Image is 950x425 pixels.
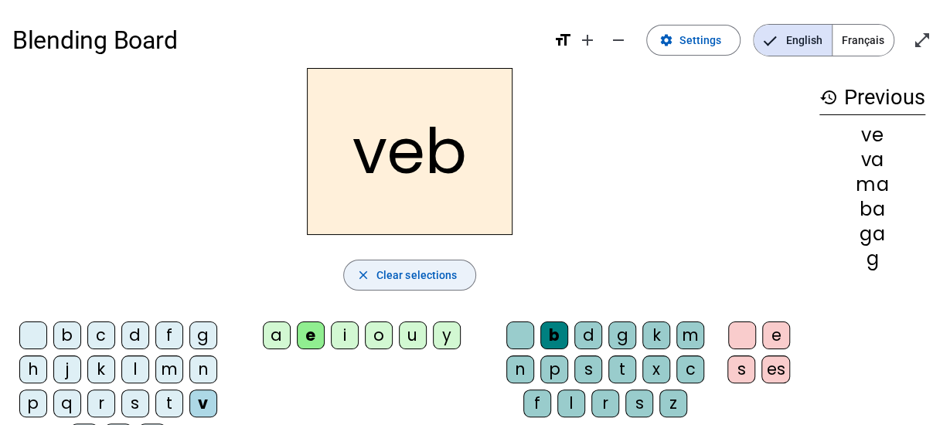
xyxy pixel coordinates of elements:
div: g [819,250,925,268]
mat-button-toggle-group: Language selection [753,24,894,56]
div: q [53,389,81,417]
div: t [155,389,183,417]
span: English [754,25,832,56]
mat-icon: remove [609,31,628,49]
div: x [642,355,670,383]
div: d [121,321,149,349]
mat-icon: open_in_full [913,31,931,49]
div: y [433,321,461,349]
div: b [540,321,568,349]
h1: Blending Board [12,15,541,65]
span: Français [833,25,894,56]
div: p [19,389,47,417]
span: Clear selections [376,266,458,284]
div: j [53,355,81,383]
div: r [87,389,115,417]
button: Decrease font size [603,25,634,56]
div: v [189,389,217,417]
div: k [642,321,670,349]
mat-icon: add [578,31,597,49]
h2: veb [307,68,512,235]
div: o [365,321,393,349]
button: Settings [646,25,741,56]
div: r [591,389,619,417]
div: ma [819,175,925,194]
div: d [574,321,602,349]
div: f [523,389,551,417]
div: i [331,321,359,349]
div: n [506,355,534,383]
div: b [53,321,81,349]
div: s [574,355,602,383]
div: va [819,151,925,169]
button: Clear selections [343,260,477,291]
div: l [121,355,149,383]
span: Settings [679,31,721,49]
button: Increase font size [572,25,603,56]
div: g [189,321,217,349]
div: l [557,389,585,417]
div: ga [819,225,925,243]
div: g [608,321,636,349]
div: n [189,355,217,383]
div: s [121,389,149,417]
div: e [762,321,790,349]
h3: Previous [819,80,925,115]
div: m [155,355,183,383]
mat-icon: format_size [553,31,572,49]
div: e [297,321,325,349]
div: h [19,355,47,383]
mat-icon: close [356,268,370,282]
div: m [676,321,704,349]
div: s [727,355,755,383]
button: Enter full screen [907,25,938,56]
div: u [399,321,427,349]
mat-icon: history [819,88,838,107]
div: t [608,355,636,383]
div: f [155,321,183,349]
div: c [676,355,704,383]
div: z [659,389,687,417]
div: c [87,321,115,349]
div: p [540,355,568,383]
div: a [263,321,291,349]
div: s [625,389,653,417]
div: k [87,355,115,383]
mat-icon: settings [659,33,673,47]
div: es [761,355,790,383]
div: ve [819,126,925,144]
div: ba [819,200,925,219]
